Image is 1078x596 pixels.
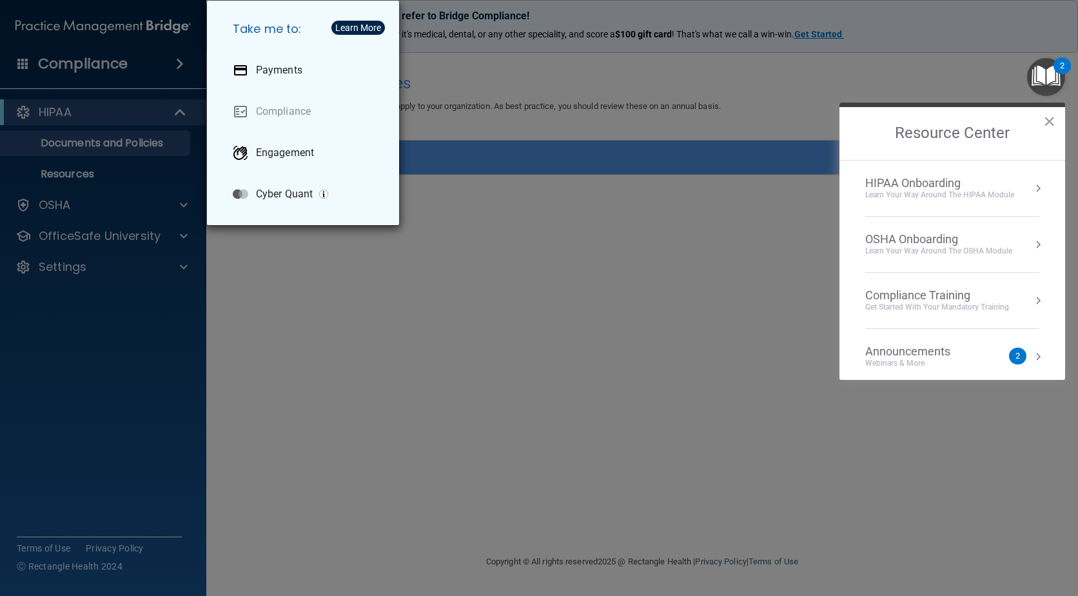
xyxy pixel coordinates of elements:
div: Announcements [865,344,976,359]
button: Learn More [331,21,385,35]
div: OSHA Onboarding [865,232,1012,246]
div: 2 [1060,66,1064,83]
p: Engagement [256,146,314,159]
div: Learn your way around the OSHA module [865,246,1012,257]
button: Open Resource Center, 2 new notifications [1027,58,1065,96]
p: Payments [256,64,302,77]
button: Close [1043,111,1055,132]
a: Cyber Quant [222,176,389,212]
div: Webinars & More [865,358,976,369]
p: Cyber Quant [256,188,313,201]
a: Payments [222,52,389,88]
div: Learn Your Way around the HIPAA module [865,190,1014,201]
div: Compliance Training [865,288,1009,303]
h5: Take me to: [222,11,389,47]
div: Learn More [335,23,381,32]
div: Get Started with your mandatory training [865,302,1009,313]
div: Resource Center [839,103,1065,380]
div: HIPAA Onboarding [865,176,1014,190]
a: Engagement [222,135,389,171]
a: Compliance [222,94,389,130]
h2: Resource Center [839,107,1065,160]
